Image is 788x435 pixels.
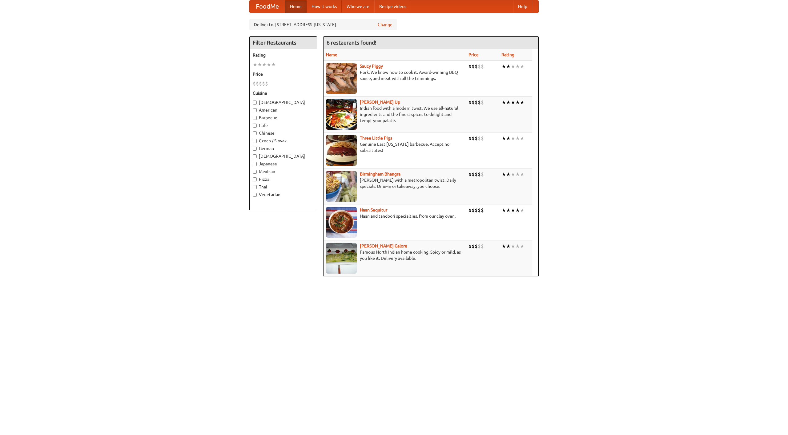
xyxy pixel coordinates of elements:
[250,37,317,49] h4: Filter Restaurants
[253,90,314,96] h5: Cuisine
[253,101,257,105] input: [DEMOGRAPHIC_DATA]
[481,63,484,70] li: $
[253,193,257,197] input: Vegetarian
[506,63,511,70] li: ★
[468,52,479,57] a: Price
[256,80,259,87] li: $
[253,52,314,58] h5: Rating
[501,63,506,70] li: ★
[478,135,481,142] li: $
[253,130,314,136] label: Chinese
[253,154,257,158] input: [DEMOGRAPHIC_DATA]
[478,243,481,250] li: $
[520,243,525,250] li: ★
[253,61,257,68] li: ★
[520,135,525,142] li: ★
[506,99,511,106] li: ★
[511,63,515,70] li: ★
[253,122,314,129] label: Cafe
[472,63,475,70] li: $
[515,243,520,250] li: ★
[253,116,257,120] input: Barbecue
[326,141,464,153] p: Genuine East [US_STATE] barbecue. Accept no substitutes!
[253,161,314,167] label: Japanese
[481,135,484,142] li: $
[515,207,520,214] li: ★
[326,207,357,238] img: naansequitur.jpg
[253,153,314,159] label: [DEMOGRAPHIC_DATA]
[501,135,506,142] li: ★
[253,115,314,121] label: Barbecue
[285,0,307,13] a: Home
[515,171,520,178] li: ★
[511,207,515,214] li: ★
[253,107,314,113] label: American
[253,108,257,112] input: American
[360,208,387,212] a: Naan Sequitur
[520,99,525,106] li: ★
[515,135,520,142] li: ★
[253,170,257,174] input: Mexican
[468,243,472,250] li: $
[478,171,481,178] li: $
[253,184,314,190] label: Thai
[326,213,464,219] p: Naan and tandoori specialties, from our clay oven.
[511,171,515,178] li: ★
[326,171,357,202] img: bhangra.jpg
[253,162,257,166] input: Japanese
[253,138,314,144] label: Czech / Slovak
[520,207,525,214] li: ★
[360,100,400,105] b: [PERSON_NAME] Up
[253,80,256,87] li: $
[501,243,506,250] li: ★
[326,249,464,261] p: Famous North Indian home cooking. Spicy or mild, as you like it. Delivery available.
[253,131,257,135] input: Chinese
[257,61,262,68] li: ★
[478,99,481,106] li: $
[259,80,262,87] li: $
[253,168,314,175] label: Mexican
[472,135,475,142] li: $
[472,171,475,178] li: $
[271,61,276,68] li: ★
[468,207,472,214] li: $
[267,61,271,68] li: ★
[481,207,484,214] li: $
[511,99,515,106] li: ★
[326,105,464,124] p: Indian food with a modern twist. We use all-natural ingredients and the finest spices to delight ...
[506,135,511,142] li: ★
[253,139,257,143] input: Czech / Slovak
[342,0,374,13] a: Who we are
[520,63,525,70] li: ★
[515,99,520,106] li: ★
[501,207,506,214] li: ★
[253,185,257,189] input: Thai
[307,0,342,13] a: How it works
[326,52,337,57] a: Name
[326,135,357,166] img: littlepigs.jpg
[475,135,478,142] li: $
[249,19,397,30] div: Deliver to: [STREET_ADDRESS][US_STATE]
[378,22,392,28] a: Change
[327,40,376,45] ng-pluralize: 6 restaurants found!
[481,243,484,250] li: $
[360,243,407,248] a: [PERSON_NAME] Galore
[475,207,478,214] li: $
[511,135,515,142] li: ★
[506,243,511,250] li: ★
[253,177,257,181] input: Pizza
[468,99,472,106] li: $
[475,171,478,178] li: $
[481,171,484,178] li: $
[360,172,400,176] a: Birmingham Bhangra
[374,0,411,13] a: Recipe videos
[253,145,314,152] label: German
[253,192,314,198] label: Vegetarian
[515,63,520,70] li: ★
[250,0,285,13] a: FoodMe
[265,80,268,87] li: $
[468,135,472,142] li: $
[468,171,472,178] li: $
[475,243,478,250] li: $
